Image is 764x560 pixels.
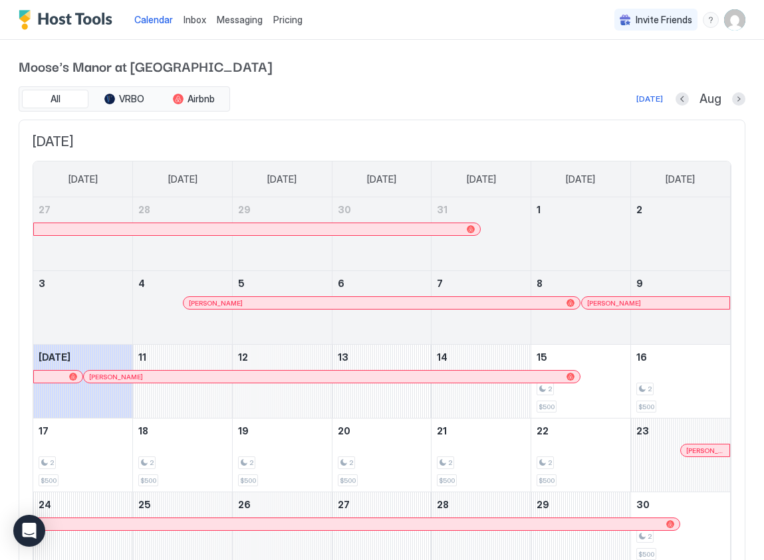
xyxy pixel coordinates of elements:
[630,345,730,419] td: August 16, 2025
[539,403,555,411] span: $500
[432,197,531,222] a: July 31, 2025
[138,204,150,215] span: 28
[437,425,447,436] span: 21
[89,373,143,381] span: [PERSON_NAME]
[138,351,146,363] span: 11
[155,161,211,197] a: Monday
[537,499,549,510] span: 29
[188,93,215,105] span: Airbnb
[531,271,631,345] td: August 8, 2025
[332,345,432,419] td: August 13, 2025
[140,476,156,485] span: $500
[638,550,654,559] span: $500
[553,161,608,197] a: Friday
[249,458,253,467] span: 2
[332,419,432,492] td: August 20, 2025
[338,351,348,363] span: 13
[648,385,652,393] span: 2
[138,499,151,510] span: 25
[33,492,132,517] a: August 24, 2025
[33,271,133,345] td: August 3, 2025
[39,425,49,436] span: 17
[636,278,643,289] span: 9
[531,271,630,296] a: August 8, 2025
[232,345,332,419] td: August 12, 2025
[51,93,61,105] span: All
[531,345,631,419] td: August 15, 2025
[631,419,730,443] a: August 23, 2025
[648,532,652,541] span: 2
[332,271,432,345] td: August 6, 2025
[332,419,432,443] a: August 20, 2025
[724,9,745,31] div: User profile
[531,197,631,271] td: August 1, 2025
[630,197,730,271] td: August 2, 2025
[332,197,432,222] a: July 30, 2025
[638,403,654,411] span: $500
[630,271,730,345] td: August 9, 2025
[332,345,432,369] a: August 13, 2025
[41,476,57,485] span: $500
[273,14,303,26] span: Pricing
[432,197,531,271] td: July 31, 2025
[55,161,111,197] a: Sunday
[636,93,663,105] div: [DATE]
[119,93,144,105] span: VRBO
[432,271,531,345] td: August 7, 2025
[238,351,248,363] span: 12
[133,345,232,369] a: August 11, 2025
[566,173,595,185] span: [DATE]
[686,446,724,455] span: [PERSON_NAME]
[700,92,721,107] span: Aug
[160,90,227,108] button: Airbnb
[636,14,692,26] span: Invite Friends
[150,458,154,467] span: 2
[531,492,630,517] a: August 29, 2025
[13,515,45,547] div: Open Intercom Messenger
[587,299,724,308] div: [PERSON_NAME]
[232,271,332,345] td: August 5, 2025
[332,271,432,296] a: August 6, 2025
[19,56,745,76] span: Moose's Manor at [GEOGRAPHIC_DATA]
[531,345,630,369] a: August 15, 2025
[184,13,206,27] a: Inbox
[634,91,665,107] button: [DATE]
[432,419,531,492] td: August 21, 2025
[367,173,396,185] span: [DATE]
[19,86,230,112] div: tab-group
[133,419,233,492] td: August 18, 2025
[19,10,118,30] div: Host Tools Logo
[267,173,297,185] span: [DATE]
[189,299,574,308] div: [PERSON_NAME]
[432,345,531,369] a: August 14, 2025
[33,134,731,150] span: [DATE]
[33,419,133,492] td: August 17, 2025
[467,173,496,185] span: [DATE]
[631,492,730,517] a: August 30, 2025
[184,14,206,25] span: Inbox
[68,173,98,185] span: [DATE]
[432,492,531,517] a: August 28, 2025
[233,197,332,222] a: July 29, 2025
[134,13,173,27] a: Calendar
[138,425,148,436] span: 18
[531,197,630,222] a: August 1, 2025
[548,458,552,467] span: 2
[338,204,351,215] span: 30
[134,14,173,25] span: Calendar
[39,278,45,289] span: 3
[133,197,232,222] a: July 28, 2025
[33,271,132,296] a: August 3, 2025
[22,90,88,108] button: All
[537,204,541,215] span: 1
[338,278,344,289] span: 6
[340,476,356,485] span: $500
[332,197,432,271] td: July 30, 2025
[453,161,509,197] a: Thursday
[138,278,145,289] span: 4
[189,299,243,308] span: [PERSON_NAME]
[133,271,233,345] td: August 4, 2025
[437,204,447,215] span: 31
[354,161,410,197] a: Wednesday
